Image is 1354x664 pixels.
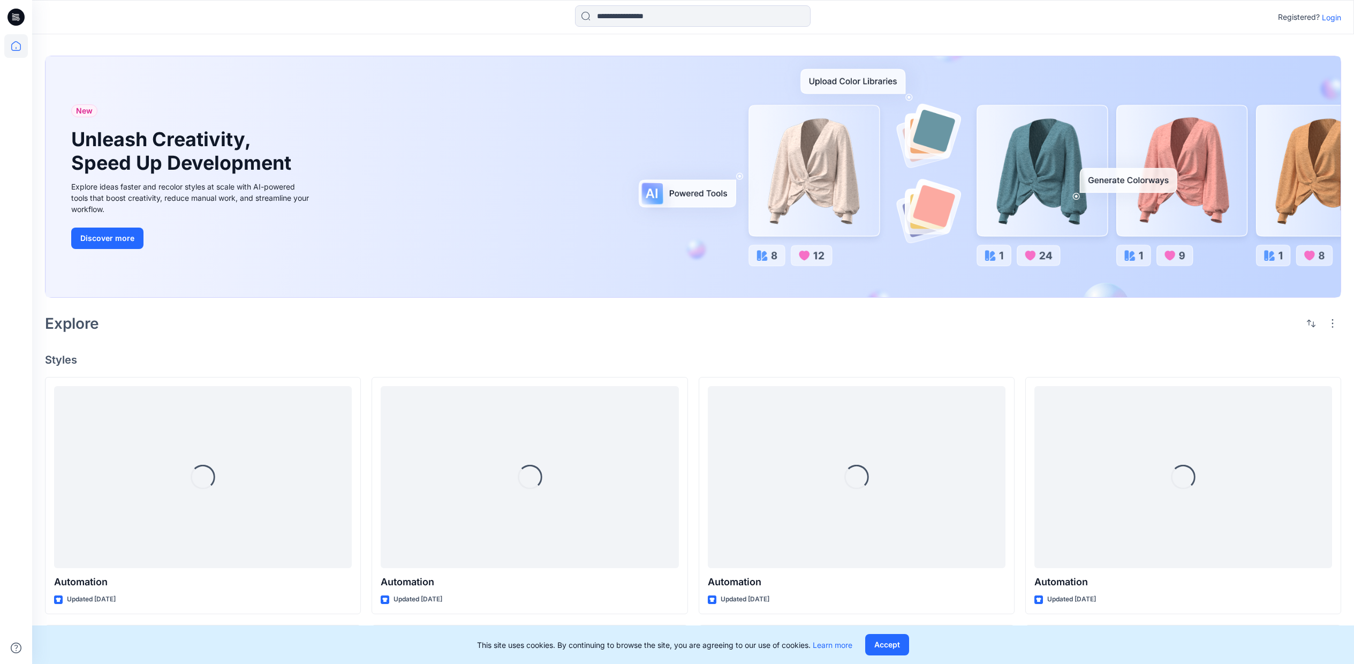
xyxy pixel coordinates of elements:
p: Automation [54,575,352,590]
button: Discover more [71,228,143,249]
div: Explore ideas faster and recolor styles at scale with AI-powered tools that boost creativity, red... [71,181,312,215]
p: This site uses cookies. By continuing to browse the site, you are agreeing to our use of cookies. [477,639,852,651]
h1: Unleash Creativity, Speed Up Development [71,128,296,174]
p: Login [1322,12,1341,23]
p: Registered? [1278,11,1320,24]
p: Updated [DATE] [721,594,769,605]
p: Automation [708,575,1005,590]
p: Updated [DATE] [1047,594,1096,605]
p: Updated [DATE] [67,594,116,605]
button: Accept [865,634,909,655]
h4: Styles [45,353,1341,366]
p: Automation [1034,575,1332,590]
p: Automation [381,575,678,590]
span: New [76,104,93,117]
a: Learn more [813,640,852,650]
p: Updated [DATE] [394,594,442,605]
h2: Explore [45,315,99,332]
a: Discover more [71,228,312,249]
